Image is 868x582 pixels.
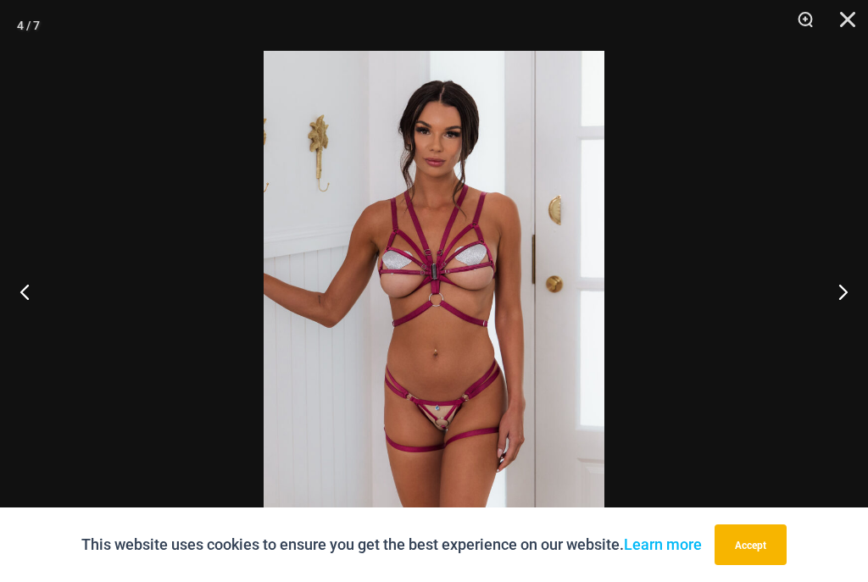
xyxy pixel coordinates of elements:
[804,249,868,334] button: Next
[715,524,787,565] button: Accept
[264,51,604,562] img: Sweetest Obsession Cherry 1129 Bra 6119 Bottom 1939 Bodysuit 07
[81,532,702,557] p: This website uses cookies to ensure you get the best experience on our website.
[17,13,40,38] div: 4 / 7
[624,535,702,553] a: Learn more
